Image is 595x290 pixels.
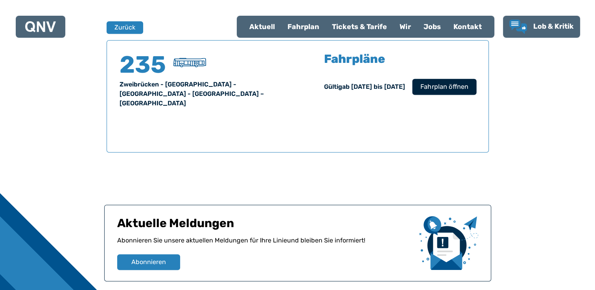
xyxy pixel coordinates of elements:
[420,82,468,92] span: Fahrplan öffnen
[419,216,478,270] img: newsletter
[393,17,417,37] a: Wir
[117,254,180,270] button: Abonnieren
[120,53,167,77] h4: 235
[326,17,393,37] a: Tickets & Tarife
[324,82,405,92] div: Gültig ab [DATE] bis [DATE]
[131,257,166,267] span: Abonnieren
[173,58,206,67] img: Überlandbus
[447,17,488,37] a: Kontakt
[117,216,413,236] h1: Aktuelle Meldungen
[417,17,447,37] a: Jobs
[117,236,413,254] p: Abonnieren Sie unsere aktuellen Meldungen für Ihre Linie und bleiben Sie informiert!
[509,20,574,34] a: Lob & Kritik
[412,79,476,95] button: Fahrplan öffnen
[281,17,326,37] a: Fahrplan
[107,21,138,34] a: Zurück
[243,17,281,37] a: Aktuell
[324,53,385,65] h5: Fahrpläne
[120,80,288,108] div: Zweibrücken - [GEOGRAPHIC_DATA] - [GEOGRAPHIC_DATA] - [GEOGRAPHIC_DATA] – [GEOGRAPHIC_DATA]
[107,21,143,34] button: Zurück
[25,21,56,32] img: QNV Logo
[25,19,56,35] a: QNV Logo
[533,22,574,31] span: Lob & Kritik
